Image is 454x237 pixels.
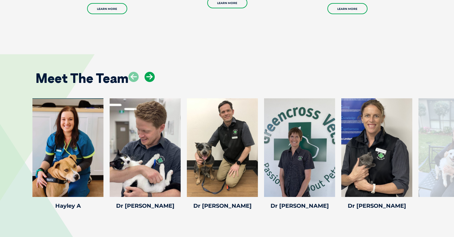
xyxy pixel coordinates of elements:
h4: Dr [PERSON_NAME] [187,203,258,209]
h4: Dr [PERSON_NAME] [341,203,412,209]
h4: Dr [PERSON_NAME] [264,203,335,209]
h4: Dr [PERSON_NAME] [110,203,181,209]
a: Learn More [327,3,368,14]
h4: Hayley A [32,203,103,209]
h2: Meet The Team [36,72,128,85]
a: Learn More [87,3,127,14]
